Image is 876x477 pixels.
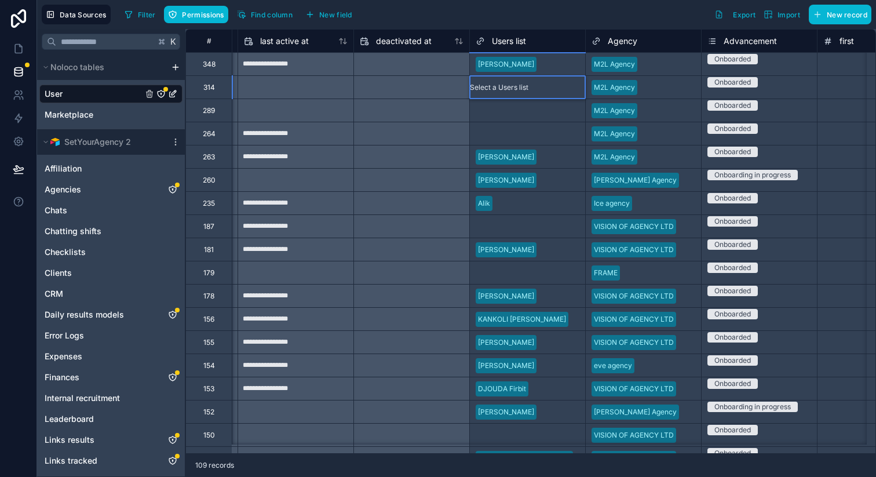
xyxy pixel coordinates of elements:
[710,5,760,24] button: Export
[203,199,215,208] div: 235
[203,384,214,394] div: 153
[714,378,751,389] div: Onboarded
[164,6,232,23] a: Permissions
[478,314,566,325] div: KANKOLI [PERSON_NAME]
[203,152,215,162] div: 263
[714,193,751,203] div: Onboarded
[778,10,800,19] span: Import
[42,5,111,24] button: Data Sources
[169,38,177,46] span: K
[608,35,637,47] span: Agency
[714,402,791,412] div: Onboarding in progress
[195,461,234,470] span: 109 records
[203,338,214,347] div: 155
[827,10,867,19] span: New record
[809,5,871,24] button: New record
[714,263,751,273] div: Onboarded
[478,337,534,348] div: [PERSON_NAME]
[594,361,632,371] div: eve agency
[714,286,751,296] div: Onboarded
[478,245,534,255] div: [PERSON_NAME]
[594,291,674,301] div: VISION OF AGENCY LTD
[478,291,534,301] div: [PERSON_NAME]
[478,453,571,464] div: Mahounou [PERSON_NAME]
[120,6,160,23] button: Filter
[594,268,618,278] div: FRAME
[203,292,214,301] div: 178
[594,198,630,209] div: Ice agency
[203,60,216,69] div: 348
[301,6,356,23] button: New field
[714,425,751,435] div: Onboarded
[594,221,674,232] div: VISION OF AGENCY LTD
[714,123,751,134] div: Onboarded
[714,147,751,157] div: Onboarded
[760,5,804,24] button: Import
[376,35,432,47] span: deactivated at
[478,152,534,162] div: [PERSON_NAME]
[594,453,674,464] div: VISION OF AGENCY LTD
[478,175,534,185] div: [PERSON_NAME]
[594,59,635,70] div: M2L Agency
[164,6,228,23] button: Permissions
[478,407,534,417] div: [PERSON_NAME]
[203,129,216,139] div: 264
[182,10,224,19] span: Permissions
[594,152,635,162] div: M2L Agency
[492,35,526,47] span: Users list
[204,245,214,254] div: 181
[203,268,214,278] div: 179
[733,10,755,19] span: Export
[714,170,791,180] div: Onboarding in progress
[594,175,677,185] div: [PERSON_NAME] Agency
[714,100,751,111] div: Onboarded
[478,384,526,394] div: DJOUDA Firbit
[195,37,223,45] div: #
[714,332,751,343] div: Onboarded
[594,105,635,116] div: M2L Agency
[804,5,871,24] a: New record
[594,430,674,440] div: VISION OF AGENCY LTD
[478,59,534,70] div: [PERSON_NAME]
[714,216,751,227] div: Onboarded
[840,35,854,47] span: first
[203,222,214,231] div: 187
[714,309,751,319] div: Onboarded
[594,407,677,417] div: [PERSON_NAME] Agency
[594,337,674,348] div: VISION OF AGENCY LTD
[714,77,751,88] div: Onboarded
[203,407,214,417] div: 152
[478,361,534,371] div: [PERSON_NAME]
[594,129,635,139] div: M2L Agency
[60,10,107,19] span: Data Sources
[203,83,215,92] div: 314
[233,6,297,23] button: Find column
[260,35,309,47] span: last active at
[594,245,674,255] div: VISION OF AGENCY LTD
[594,82,635,93] div: M2L Agency
[714,239,751,250] div: Onboarded
[594,384,674,394] div: VISION OF AGENCY LTD
[594,314,674,325] div: VISION OF AGENCY LTD
[478,198,490,209] div: Alik
[714,355,751,366] div: Onboarded
[203,106,215,115] div: 289
[714,54,751,64] div: Onboarded
[203,176,216,185] div: 260
[138,10,156,19] span: Filter
[714,448,751,458] div: Onboarded
[251,10,293,19] span: Find column
[724,35,777,47] span: Advancement
[319,10,352,19] span: New field
[470,83,528,92] div: Select a Users list
[203,315,214,324] div: 156
[203,361,215,370] div: 154
[203,431,215,440] div: 150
